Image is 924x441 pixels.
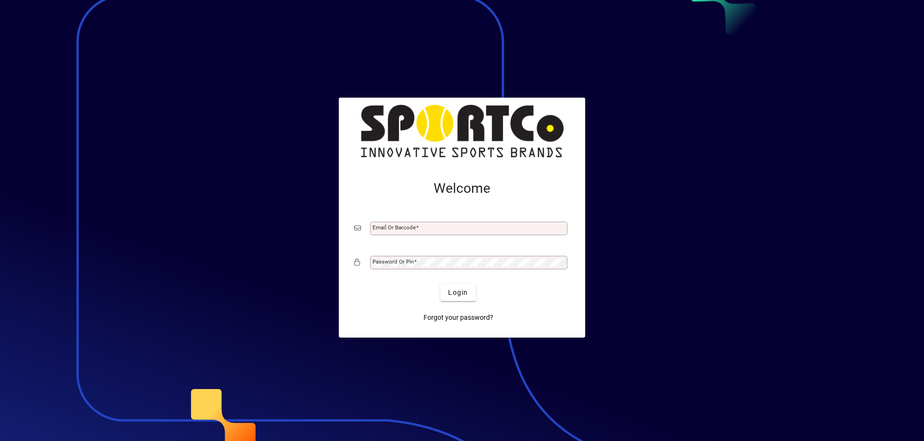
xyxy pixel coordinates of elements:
[423,313,493,323] span: Forgot your password?
[372,258,414,265] mat-label: Password or Pin
[372,224,416,231] mat-label: Email or Barcode
[440,284,475,301] button: Login
[420,309,497,326] a: Forgot your password?
[354,180,570,197] h2: Welcome
[448,288,468,298] span: Login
